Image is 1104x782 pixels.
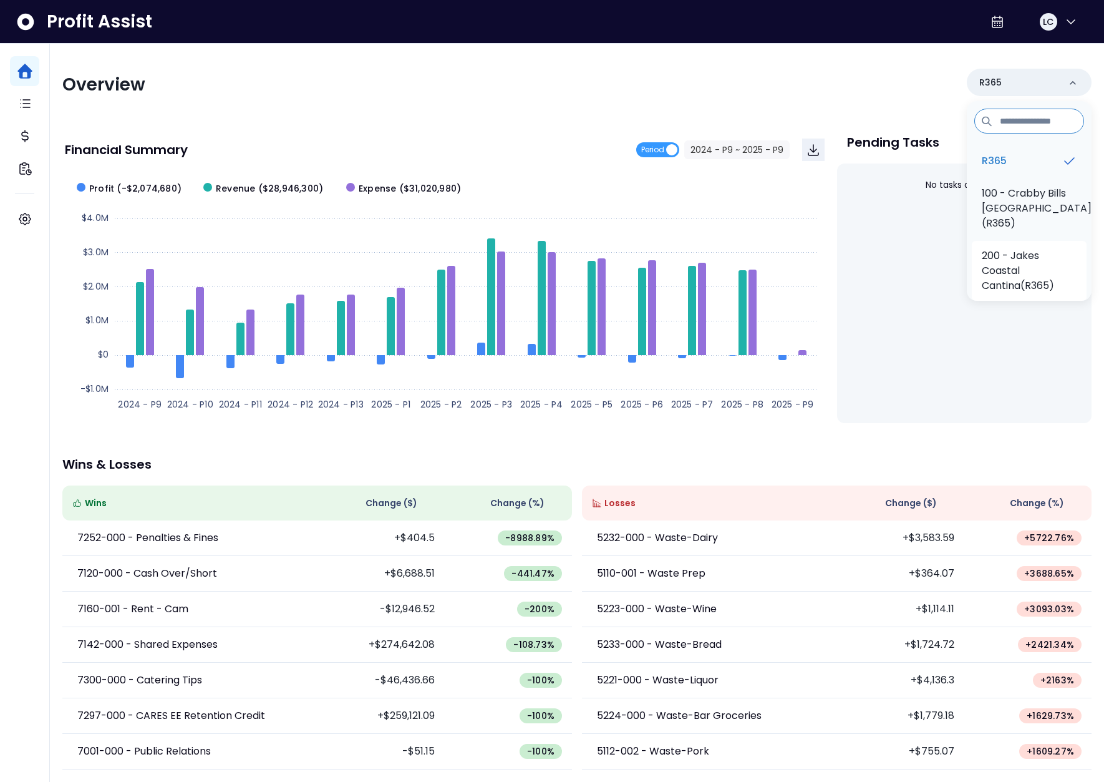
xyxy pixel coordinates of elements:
td: +$6,688.51 [317,556,445,592]
span: Revenue ($28,946,300) [216,182,323,195]
td: -$12,946.52 [317,592,445,627]
p: R365 [982,154,1007,169]
text: $3.0M [83,246,109,258]
div: No tasks available [847,169,1082,202]
span: -200 % [525,603,554,615]
text: -$1.0M [80,383,109,395]
span: + 1609.27 % [1027,745,1074,758]
td: +$755.07 [837,734,964,770]
td: +$1,114.11 [837,592,964,627]
td: +$4,136.3 [837,663,964,698]
p: 7160-001 - Rent - Cam [77,602,188,617]
span: + 1629.73 % [1027,710,1074,722]
span: Period [641,142,664,157]
span: -441.47 % [511,567,554,580]
p: 5112-002 - Waste-Pork [597,744,709,759]
p: 5223-000 - Waste-Wine [597,602,717,617]
p: 100 - Crabby Bills [GEOGRAPHIC_DATA](R365) [982,186,1092,231]
td: +$259,121.09 [317,698,445,734]
span: -8988.89 % [505,532,554,544]
text: 2024 - P10 [167,398,213,411]
text: $4.0M [82,212,109,224]
p: 7300-000 - Catering Tips [77,673,202,688]
span: Change ( $ ) [366,497,417,510]
td: +$1,779.18 [837,698,964,734]
text: 2024 - P13 [318,398,364,411]
text: 2025 - P8 [721,398,763,411]
p: Financial Summary [65,144,188,156]
span: Wins [85,497,107,510]
button: Download [802,139,825,161]
text: $1.0M [85,314,109,326]
span: Change ( $ ) [885,497,937,510]
p: 5233-000 - Waste-Bread [597,637,722,652]
text: 2025 - P2 [420,398,462,411]
p: 7120-000 - Cash Over/Short [77,566,217,581]
text: 2024 - P9 [118,398,162,411]
span: -108.73 % [513,638,554,651]
td: -$51.15 [317,734,445,770]
text: 2025 - P6 [621,398,663,411]
span: Change (%) [490,497,545,510]
p: 200 - Jakes Coastal Cantina(R365) [982,248,1077,293]
span: Overview [62,72,145,97]
button: 2024 - P9 ~ 2025 - P9 [684,140,790,159]
span: + 3688.65 % [1024,567,1074,580]
text: 2025 - P3 [470,398,512,411]
span: -100 % [527,710,554,722]
span: Profit Assist [47,11,152,33]
text: 2024 - P11 [219,398,262,411]
p: 5110-001 - Waste Prep [597,566,705,581]
td: +$3,583.59 [837,521,964,556]
p: 7252-000 - Penalties & Fines [77,530,218,545]
span: + 3093.03 % [1024,603,1074,615]
p: 5232-000 - Waste-Dairy [597,530,718,545]
span: LC [1043,16,1053,28]
p: 7001-000 - Public Relations [77,744,211,759]
text: 2024 - P12 [268,398,313,411]
text: 2025 - P9 [772,398,814,411]
p: R365 [979,76,1002,89]
text: 2025 - P5 [571,398,613,411]
text: 2025 - P4 [520,398,563,411]
span: + 2421.34 % [1025,638,1074,651]
span: + 5722.76 % [1024,532,1074,544]
span: -100 % [527,745,554,758]
td: +$274,642.08 [317,627,445,663]
p: Pending Tasks [847,136,939,149]
span: Change (%) [1010,497,1064,510]
text: $0 [98,348,109,361]
span: Profit (-$2,074,680) [89,182,182,195]
p: 5221-000 - Waste-Liquor [597,673,719,688]
td: +$364.07 [837,556,964,592]
td: +$404.5 [317,521,445,556]
p: 7142-000 - Shared Expenses [77,637,218,652]
p: 7297-000 - CARES EE Retention Credit [77,708,265,723]
p: Wins & Losses [62,458,1092,471]
span: + 2163 % [1040,674,1074,687]
text: 2025 - P7 [671,398,714,411]
text: 2025 - P1 [371,398,410,411]
span: -100 % [527,674,554,687]
td: +$1,724.72 [837,627,964,663]
p: 5224-000 - Waste-Bar Groceries [597,708,762,723]
span: Losses [604,497,636,510]
td: -$46,436.66 [317,663,445,698]
span: Expense ($31,020,980) [359,182,461,195]
text: $2.0M [83,280,109,293]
